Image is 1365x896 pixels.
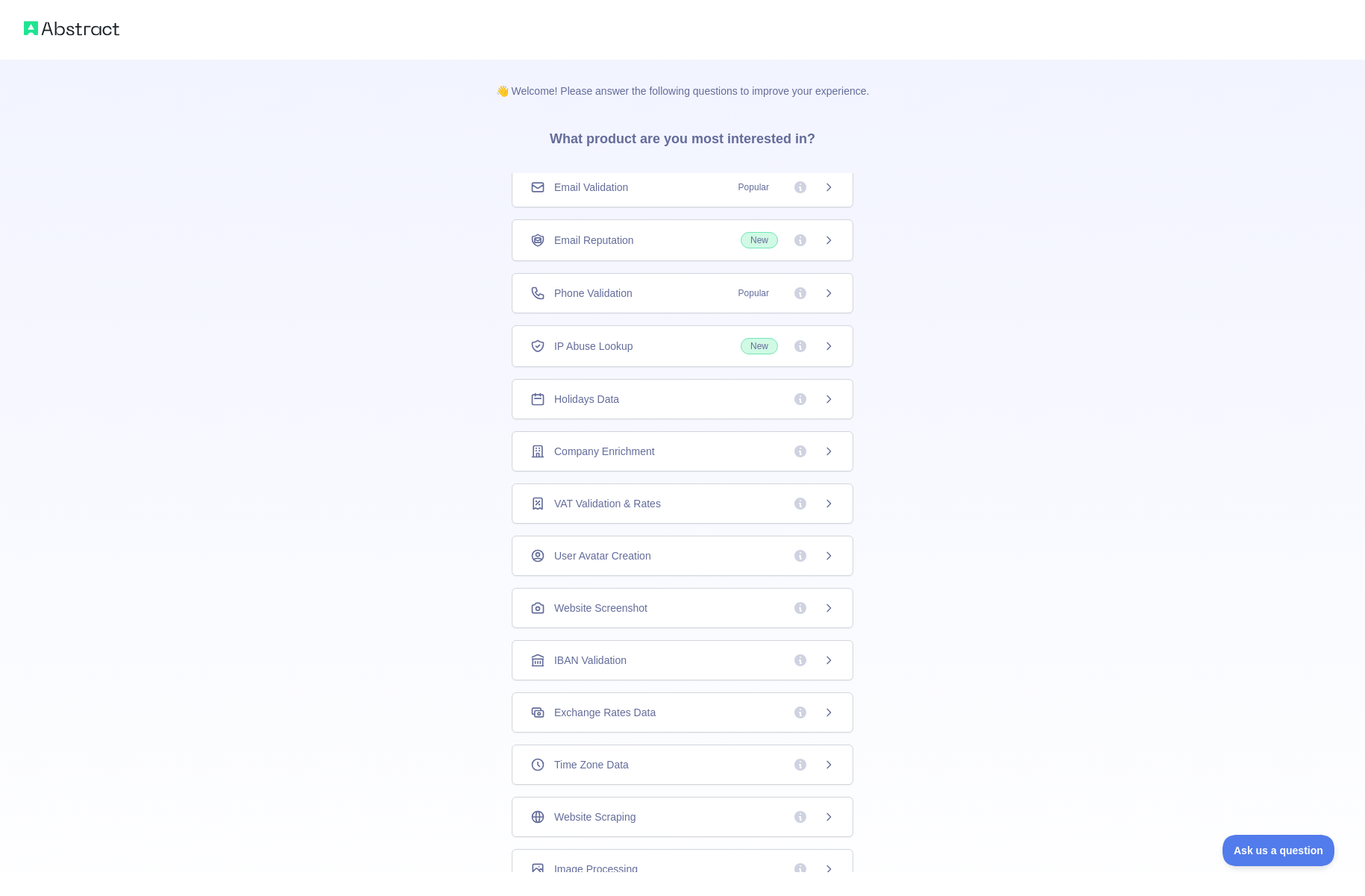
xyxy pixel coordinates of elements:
[554,862,638,877] span: Image Processing
[554,233,634,248] span: Email Reputation
[554,601,647,615] span: Website Screenshot
[741,338,778,354] span: New
[554,444,655,459] span: Company Enrichment
[554,392,619,407] span: Holidays Data
[729,286,778,301] span: Popular
[554,705,656,720] span: Exchange Rates Data
[526,98,839,173] h3: What product are you most interested in?
[554,180,628,195] span: Email Validation
[554,339,633,354] span: IP Abuse Lookup
[554,548,651,563] span: User Avatar Creation
[472,60,894,98] p: 👋 Welcome! Please answer the following questions to improve your experience.
[554,757,629,772] span: Time Zone Data
[554,809,636,824] span: Website Scraping
[729,180,778,195] span: Popular
[554,653,627,668] span: IBAN Validation
[1223,835,1335,866] iframe: Toggle Customer Support
[554,496,661,511] span: VAT Validation & Rates
[741,232,778,248] span: New
[554,286,633,301] span: Phone Validation
[24,18,119,39] img: Abstract logo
